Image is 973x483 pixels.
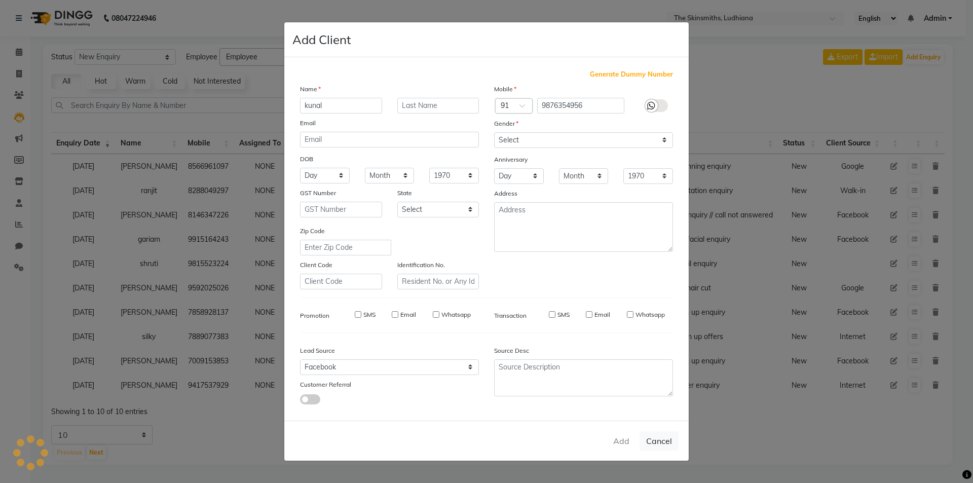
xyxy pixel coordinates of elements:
label: Name [300,85,321,94]
label: Gender [494,119,518,128]
input: Enter Zip Code [300,240,391,255]
input: First Name [300,98,382,114]
label: Mobile [494,85,516,94]
input: Resident No. or Any Id [397,274,479,289]
input: Client Code [300,274,382,289]
input: GST Number [300,202,382,217]
label: Transaction [494,311,527,320]
label: Whatsapp [441,310,471,319]
label: Identification No. [397,261,445,270]
span: Generate Dummy Number [590,69,673,80]
label: Email [300,119,316,128]
label: Address [494,189,517,198]
input: Mobile [537,98,625,114]
label: Email [594,310,610,319]
label: Customer Referral [300,380,351,389]
label: Promotion [300,311,329,320]
label: SMS [363,310,376,319]
input: Email [300,132,479,147]
label: Whatsapp [635,310,665,319]
label: Email [400,310,416,319]
label: Lead Source [300,346,335,355]
label: Anniversary [494,155,528,164]
h4: Add Client [292,30,351,49]
label: State [397,189,412,198]
label: Client Code [300,261,332,270]
button: Cancel [640,431,679,451]
input: Last Name [397,98,479,114]
label: Zip Code [300,227,325,236]
label: Source Desc [494,346,529,355]
label: SMS [557,310,570,319]
label: GST Number [300,189,336,198]
label: DOB [300,155,313,164]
